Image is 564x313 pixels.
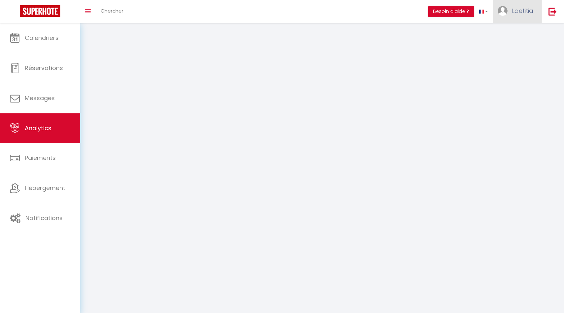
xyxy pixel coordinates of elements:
span: Calendriers [25,34,59,42]
button: Ouvrir le widget de chat LiveChat [5,3,25,22]
img: logout [548,7,557,16]
span: Notifications [25,214,63,222]
span: Réservations [25,64,63,72]
span: Laetitia [512,7,533,15]
img: Super Booking [20,5,60,17]
img: ... [498,6,508,16]
span: Chercher [101,7,123,14]
span: Analytics [25,124,51,132]
span: Messages [25,94,55,102]
span: Paiements [25,154,56,162]
span: Hébergement [25,184,65,192]
button: Besoin d'aide ? [428,6,474,17]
